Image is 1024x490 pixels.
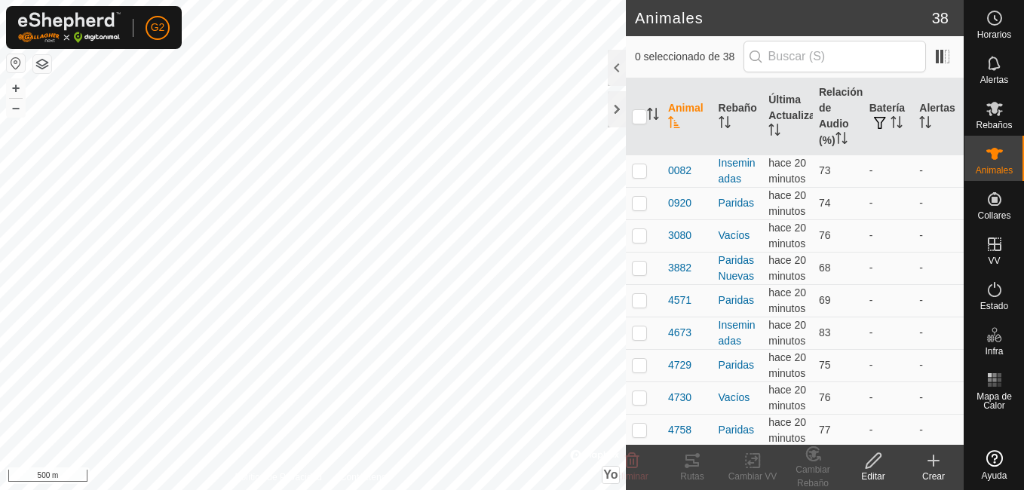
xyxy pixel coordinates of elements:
a: Ayuda [964,444,1024,486]
span: 76 [819,391,831,403]
td: - [863,252,914,284]
span: 69 [819,294,831,306]
button: + [7,79,25,97]
div: Rutas [662,470,722,483]
span: 77 [819,424,831,436]
span: 3 oct 2025, 15:06 [768,189,806,217]
span: 3 oct 2025, 15:06 [768,254,806,282]
span: Mapa de Calor [968,392,1020,410]
div: Inseminadas [719,155,757,187]
p-sorticon: Activar para ordenar [919,118,931,130]
td: - [863,155,914,187]
span: Estado [980,302,1008,311]
div: Paridas [719,357,757,373]
font: Relación de Audio (%) [819,86,863,146]
div: Vacíos [719,390,757,406]
span: Infra [985,347,1003,356]
font: Alertas [919,102,955,114]
span: Rebaños [976,121,1012,130]
p-sorticon: Activar para ordenar [668,118,680,130]
span: 38 [932,7,949,29]
h2: Animales [635,9,932,27]
span: Horarios [977,30,1011,39]
p-sorticon: Activar para ordenar [891,118,903,130]
td: - [863,219,914,252]
td: - [863,414,914,446]
td: - [863,317,914,349]
td: - [863,381,914,414]
td: - [863,349,914,381]
span: 4758 [668,422,691,438]
td: - [863,187,914,219]
div: Editar [843,470,903,483]
span: Animales [976,166,1013,175]
div: Paridas [719,422,757,438]
td: - [913,381,964,414]
span: 3 oct 2025, 15:06 [768,351,806,379]
span: 74 [819,197,831,209]
button: Yo [602,467,619,483]
p-sorticon: Activar para ordenar [719,118,731,130]
span: 0 seleccionado de 38 [635,49,743,65]
span: 83 [819,326,831,338]
span: 0920 [668,195,691,211]
span: Ayuda [982,471,1007,480]
span: 4673 [668,325,691,341]
span: 73 [819,164,831,176]
td: - [863,284,914,317]
div: Paridas [719,292,757,308]
div: Paridas Nuevas [719,253,757,284]
span: VV [988,256,1000,265]
span: Alertas [980,75,1008,84]
span: 3 oct 2025, 15:06 [768,286,806,314]
span: 3080 [668,228,691,243]
button: Restablecer Mapa [7,54,25,72]
font: Rebaño [719,102,757,114]
span: 76 [819,229,831,241]
p-sorticon: Activar para ordenar [768,126,780,138]
div: Cambiar VV [722,470,783,483]
span: 68 [819,262,831,274]
span: Eliminar [615,471,648,482]
span: 75 [819,359,831,371]
div: Cambiar Rebaño [783,463,843,490]
div: Vacíos [719,228,757,243]
span: 4729 [668,357,691,373]
input: Buscar (S) [743,41,926,72]
td: - [913,187,964,219]
td: - [913,284,964,317]
td: - [913,219,964,252]
img: Logo Gallagher [18,12,121,43]
span: 4730 [668,390,691,406]
span: 3 oct 2025, 15:06 [768,319,806,347]
div: Inseminadas [719,317,757,349]
font: Última Actualización [768,93,836,121]
span: 4571 [668,292,691,308]
td: - [913,317,964,349]
p-sorticon: Activar para ordenar [647,110,659,122]
span: Yo [603,468,618,481]
span: G2 [151,20,165,35]
font: Animal [668,102,704,114]
button: Capas del Mapa [33,55,51,73]
td: - [913,414,964,446]
span: 3882 [668,260,691,276]
p-sorticon: Activar para ordenar [835,134,848,146]
a: Contáctenos [340,470,391,484]
span: Collares [977,211,1010,220]
span: 3 oct 2025, 15:06 [768,384,806,412]
a: Política de Privacidad [235,470,322,484]
td: - [913,252,964,284]
span: 3 oct 2025, 15:06 [768,222,806,250]
button: – [7,99,25,117]
span: 3 oct 2025, 15:07 [768,416,806,444]
span: 3 oct 2025, 15:06 [768,157,806,185]
td: - [913,155,964,187]
td: - [913,349,964,381]
div: Crear [903,470,964,483]
span: 0082 [668,163,691,179]
font: Batería [869,102,905,114]
div: Paridas [719,195,757,211]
